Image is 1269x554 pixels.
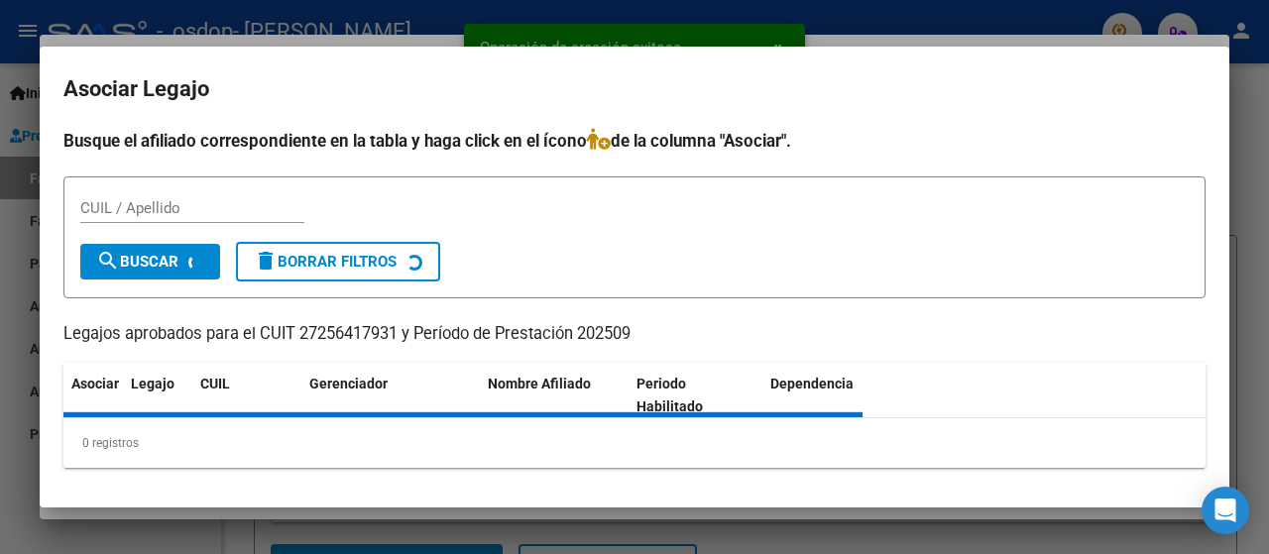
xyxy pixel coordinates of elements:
[762,363,911,428] datatable-header-cell: Dependencia
[192,363,301,428] datatable-header-cell: CUIL
[636,376,703,414] span: Periodo Habilitado
[254,253,397,271] span: Borrar Filtros
[480,363,629,428] datatable-header-cell: Nombre Afiliado
[63,128,1206,154] h4: Busque el afiliado correspondiente en la tabla y haga click en el ícono de la columna "Asociar".
[96,253,178,271] span: Buscar
[200,376,230,391] span: CUIL
[71,376,119,391] span: Asociar
[63,363,123,428] datatable-header-cell: Asociar
[1202,487,1249,534] div: Open Intercom Messenger
[63,418,1206,468] div: 0 registros
[488,376,591,391] span: Nombre Afiliado
[629,363,762,428] datatable-header-cell: Periodo Habilitado
[131,376,174,391] span: Legajo
[96,249,120,273] mat-icon: search
[254,249,278,273] mat-icon: delete
[63,322,1206,347] p: Legajos aprobados para el CUIT 27256417931 y Período de Prestación 202509
[123,363,192,428] datatable-header-cell: Legajo
[309,376,388,391] span: Gerenciador
[80,244,220,279] button: Buscar
[236,242,440,281] button: Borrar Filtros
[770,376,854,391] span: Dependencia
[63,70,1206,108] h2: Asociar Legajo
[301,363,480,428] datatable-header-cell: Gerenciador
